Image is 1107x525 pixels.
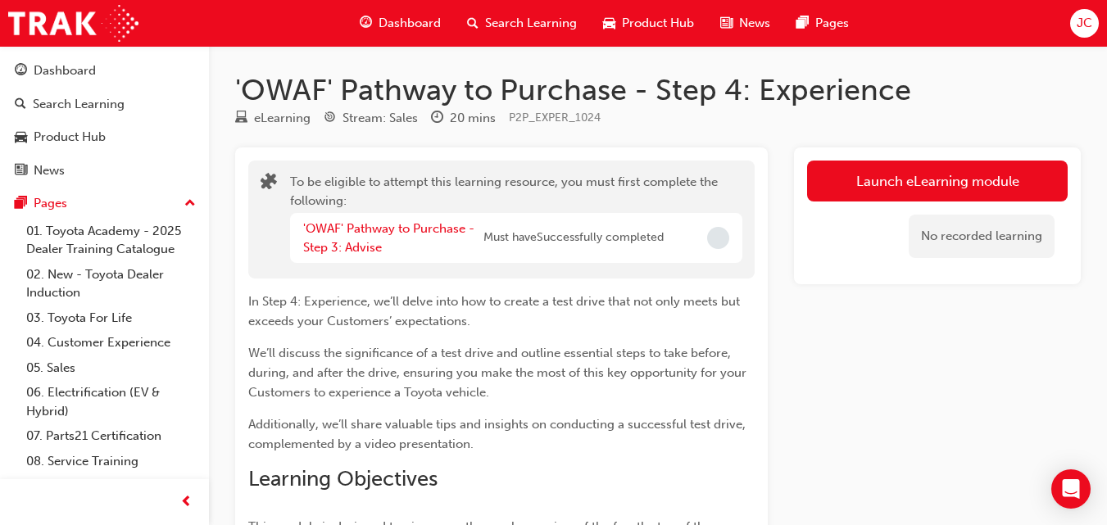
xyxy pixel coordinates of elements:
[622,14,694,33] span: Product Hub
[603,13,615,34] span: car-icon
[7,188,202,219] button: Pages
[303,221,474,255] a: 'OWAF' Pathway to Purchase - Step 3: Advise
[20,473,202,499] a: 09. Technical Training
[15,130,27,145] span: car-icon
[20,305,202,331] a: 03. Toyota For Life
[15,97,26,112] span: search-icon
[360,13,372,34] span: guage-icon
[324,108,418,129] div: Stream
[15,197,27,211] span: pages-icon
[483,229,664,247] span: Must have Successfully completed
[20,449,202,474] a: 08. Service Training
[34,128,106,147] div: Product Hub
[235,111,247,126] span: learningResourceType_ELEARNING-icon
[450,109,496,128] div: 20 mins
[707,7,783,40] a: news-iconNews
[7,122,202,152] a: Product Hub
[15,164,27,179] span: news-icon
[7,156,202,186] a: News
[707,227,729,249] span: Incomplete
[815,14,849,33] span: Pages
[8,5,138,42] img: Trak
[807,161,1068,201] button: Launch eLearning module
[33,95,125,114] div: Search Learning
[343,109,418,128] div: Stream: Sales
[783,7,862,40] a: pages-iconPages
[7,56,202,86] a: Dashboard
[20,262,202,305] a: 02. New - Toyota Dealer Induction
[184,193,196,215] span: up-icon
[20,355,202,381] a: 05. Sales
[1077,14,1092,33] span: JC
[796,13,809,34] span: pages-icon
[235,72,1081,108] h1: 'OWAF' Pathway to Purchase - Step 4: Experience
[467,13,479,34] span: search-icon
[248,346,750,400] span: We’ll discuss the significance of a test drive and outline essential steps to take before, during...
[1070,9,1099,38] button: JC
[290,173,742,266] div: To be eligible to attempt this learning resource, you must first complete the following:
[739,14,770,33] span: News
[20,380,202,423] a: 06. Electrification (EV & Hybrid)
[248,417,749,451] span: Additionally, we’ll share valuable tips and insights on conducting a successful test drive, compl...
[248,466,438,491] span: Learning Objectives
[248,294,743,328] span: In Step 4: Experience, we’ll delve into how to create a test drive that not only meets but exceed...
[431,111,443,126] span: clock-icon
[431,108,496,129] div: Duration
[454,7,590,40] a: search-iconSearch Learning
[324,111,336,126] span: target-icon
[485,14,577,33] span: Search Learning
[7,52,202,188] button: DashboardSearch LearningProduct HubNews
[20,330,202,355] a: 04. Customer Experience
[261,174,277,193] span: puzzle-icon
[590,7,707,40] a: car-iconProduct Hub
[909,215,1055,258] div: No recorded learning
[235,108,311,129] div: Type
[34,61,96,80] div: Dashboard
[347,7,454,40] a: guage-iconDashboard
[7,89,202,120] a: Search Learning
[20,423,202,449] a: 07. Parts21 Certification
[34,161,65,180] div: News
[1051,469,1091,509] div: Open Intercom Messenger
[509,111,601,124] span: Learning resource code
[15,64,27,79] span: guage-icon
[720,13,733,34] span: news-icon
[180,492,193,513] span: prev-icon
[379,14,441,33] span: Dashboard
[34,194,67,213] div: Pages
[20,219,202,262] a: 01. Toyota Academy - 2025 Dealer Training Catalogue
[254,109,311,128] div: eLearning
